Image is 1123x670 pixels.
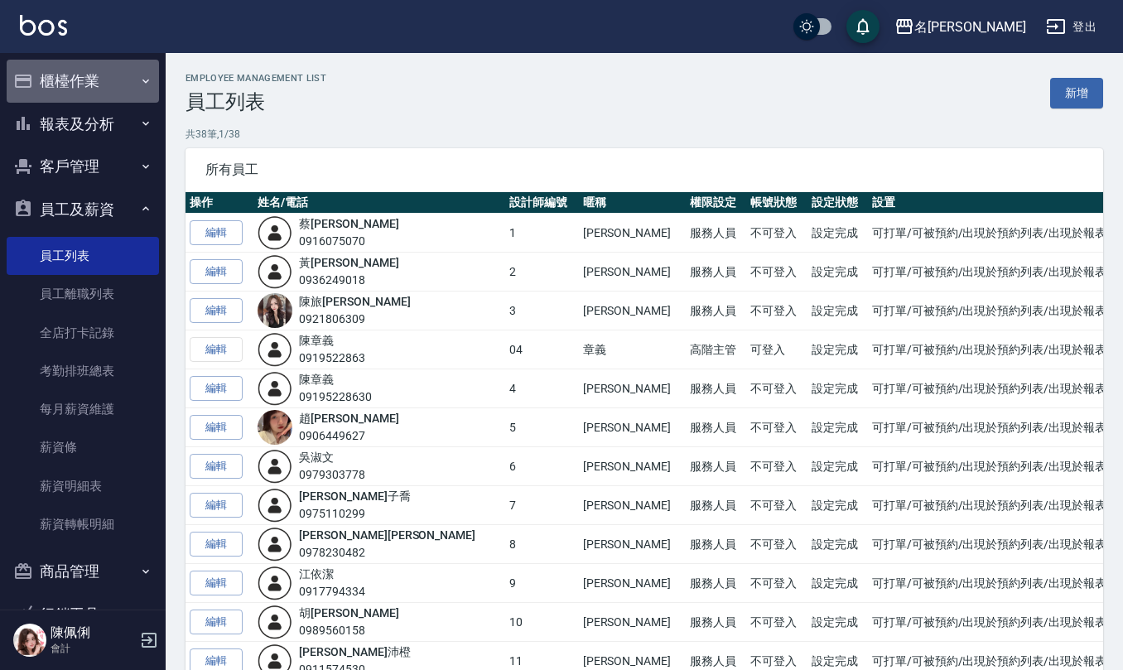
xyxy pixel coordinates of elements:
[579,603,687,642] td: [PERSON_NAME]
[686,564,746,603] td: 服務人員
[258,488,292,523] img: user-login-man-human-body-mobile-person-512.png
[746,369,807,408] td: 不可登入
[7,103,159,146] button: 報表及分析
[258,254,292,289] img: user-login-man-human-body-mobile-person-512.png
[7,593,159,636] button: 行銷工具
[686,447,746,486] td: 服務人員
[579,447,687,486] td: [PERSON_NAME]
[299,528,475,542] a: [PERSON_NAME][PERSON_NAME]
[746,447,807,486] td: 不可登入
[746,214,807,253] td: 不可登入
[579,486,687,525] td: [PERSON_NAME]
[7,60,159,103] button: 櫃檯作業
[258,215,292,250] img: user-login-man-human-body-mobile-person-512.png
[746,253,807,292] td: 不可登入
[746,486,807,525] td: 不可登入
[505,369,579,408] td: 4
[7,505,159,543] a: 薪資轉帳明細
[186,90,326,113] h3: 員工列表
[190,298,243,324] a: 編輯
[579,253,687,292] td: [PERSON_NAME]
[299,412,398,425] a: 趙[PERSON_NAME]
[686,603,746,642] td: 服務人員
[746,408,807,447] td: 不可登入
[505,564,579,603] td: 9
[686,408,746,447] td: 服務人員
[807,564,868,603] td: 設定完成
[190,610,243,635] a: 編輯
[807,447,868,486] td: 設定完成
[686,253,746,292] td: 服務人員
[579,525,687,564] td: [PERSON_NAME]
[299,645,410,658] a: [PERSON_NAME]沛橙
[579,214,687,253] td: [PERSON_NAME]
[505,603,579,642] td: 10
[7,275,159,313] a: 員工離職列表
[299,583,365,600] div: 0917794334
[299,256,398,269] a: 黃[PERSON_NAME]
[686,525,746,564] td: 服務人員
[807,192,868,214] th: 設定狀態
[579,369,687,408] td: [PERSON_NAME]
[258,566,292,600] img: user-login-man-human-body-mobile-person-512.png
[579,408,687,447] td: [PERSON_NAME]
[746,525,807,564] td: 不可登入
[7,467,159,505] a: 薪資明細表
[51,624,135,641] h5: 陳佩俐
[258,605,292,639] img: user-login-man-human-body-mobile-person-512.png
[7,314,159,352] a: 全店打卡記錄
[299,217,398,230] a: 蔡[PERSON_NAME]
[7,188,159,231] button: 員工及薪資
[846,10,880,43] button: save
[190,454,243,480] a: 編輯
[505,408,579,447] td: 5
[299,311,410,328] div: 0921806309
[299,295,410,308] a: 陳旅[PERSON_NAME]
[299,567,334,581] a: 江依潔
[807,603,868,642] td: 設定完成
[7,352,159,390] a: 考勤排班總表
[505,253,579,292] td: 2
[190,415,243,441] a: 編輯
[505,192,579,214] th: 設計師編號
[299,451,334,464] a: 吳淑文
[579,330,687,369] td: 章義
[186,73,326,84] h2: Employee Management List
[258,293,292,328] img: avatar.jpeg
[258,371,292,406] img: user-login-man-human-body-mobile-person-512.png
[579,564,687,603] td: [PERSON_NAME]
[746,292,807,330] td: 不可登入
[505,525,579,564] td: 8
[746,603,807,642] td: 不可登入
[579,292,687,330] td: [PERSON_NAME]
[1039,12,1103,42] button: 登出
[51,641,135,656] p: 會計
[299,334,334,347] a: 陳章義
[505,214,579,253] td: 1
[299,489,410,503] a: [PERSON_NAME]子喬
[7,550,159,593] button: 商品管理
[258,332,292,367] img: user-login-man-human-body-mobile-person-512.png
[299,373,334,386] a: 陳章義
[258,449,292,484] img: user-login-man-human-body-mobile-person-512.png
[888,10,1033,44] button: 名[PERSON_NAME]
[258,527,292,562] img: user-login-man-human-body-mobile-person-512.png
[190,220,243,246] a: 編輯
[190,571,243,596] a: 編輯
[186,127,1103,142] p: 共 38 筆, 1 / 38
[299,233,398,250] div: 0916075070
[505,330,579,369] td: 04
[579,192,687,214] th: 暱稱
[686,292,746,330] td: 服務人員
[505,447,579,486] td: 6
[186,192,253,214] th: 操作
[505,486,579,525] td: 7
[807,214,868,253] td: 設定完成
[807,330,868,369] td: 設定完成
[1050,78,1103,108] a: 新增
[299,466,365,484] div: 0979303778
[299,388,371,406] div: 09195228630
[746,564,807,603] td: 不可登入
[299,427,398,445] div: 0906449627
[13,624,46,657] img: Person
